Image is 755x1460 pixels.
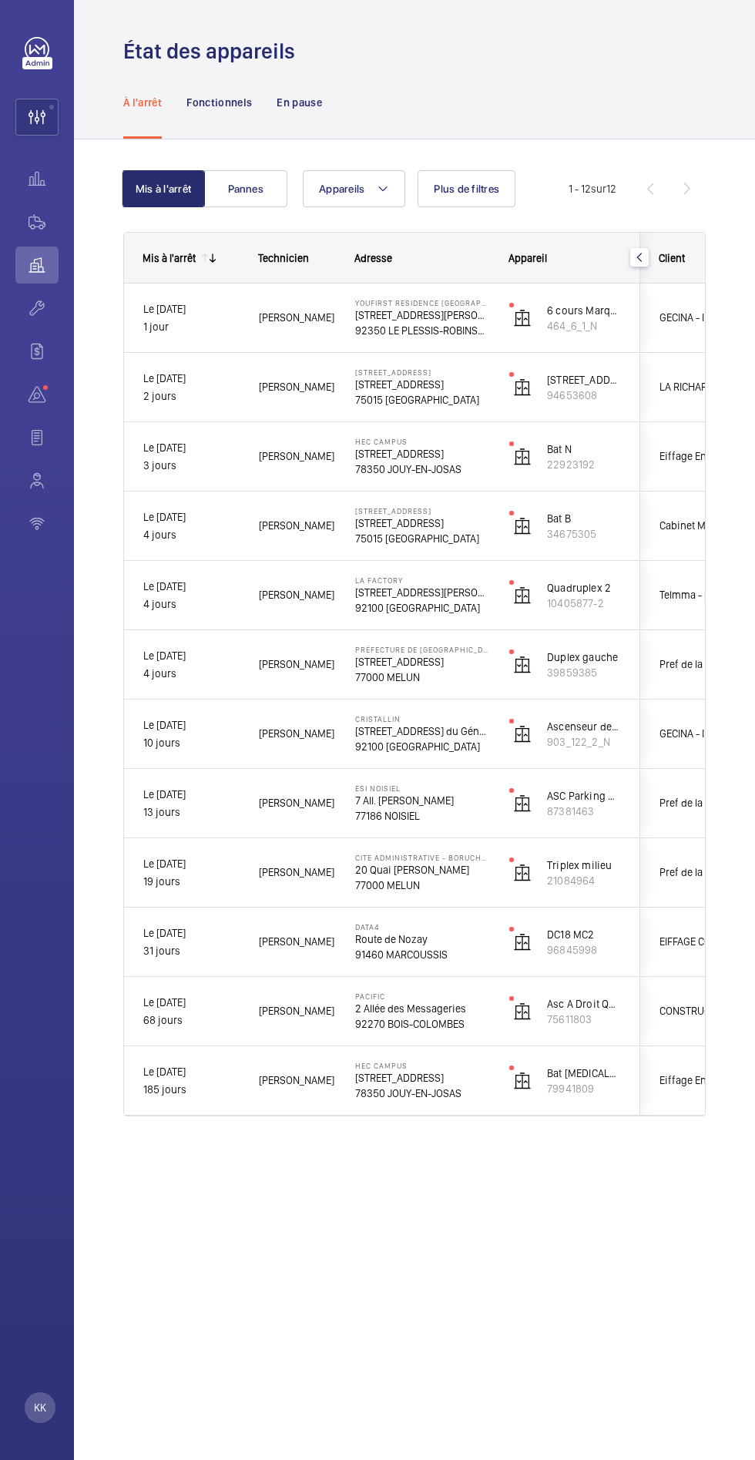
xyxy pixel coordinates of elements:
p: [STREET_ADDRESS][PERSON_NAME] [355,307,489,323]
p: 4 jours [143,596,239,613]
span: [PERSON_NAME] [259,309,335,327]
p: 10405877-2 [547,596,621,611]
p: Triplex milieu [547,858,621,873]
p: Le [DATE] [143,578,239,596]
span: [PERSON_NAME] [259,725,335,743]
p: 75611803 [547,1012,621,1027]
p: 92270 BOIS-COLOMBES [355,1016,489,1032]
p: Route de Nozay [355,931,489,947]
p: 87381463 [547,804,621,819]
p: Le [DATE] [143,786,239,804]
p: 2 jours [143,388,239,405]
p: 7 All. [PERSON_NAME] [355,793,489,808]
button: Pannes [204,170,287,207]
p: 78350 JOUY-EN-JOSAS [355,1086,489,1101]
img: elevator.svg [513,656,532,674]
button: Mis à l'arrêt [122,170,205,207]
p: 92100 [GEOGRAPHIC_DATA] [355,600,489,616]
p: À l'arrêt [123,95,162,110]
p: 4 jours [143,526,239,544]
p: 21084964 [547,873,621,888]
p: 22923192 [547,457,621,472]
p: La Factory [355,576,489,585]
button: Plus de filtres [418,170,515,207]
span: [PERSON_NAME] [259,378,335,396]
p: 903_122_2_N [547,734,621,750]
span: [PERSON_NAME] [259,586,335,604]
p: HEC CAMPUS [355,437,489,446]
p: 10 jours [143,734,239,752]
p: 94653608 [547,388,621,403]
img: elevator.svg [513,725,532,743]
p: 13 jours [143,804,239,821]
p: Cite Administrative - BORUCHOWITS [355,853,489,862]
p: 464_6_1_N [547,318,621,334]
span: [PERSON_NAME] [259,1072,335,1089]
p: Ascenseur de charge [547,719,621,734]
p: Le [DATE] [143,925,239,942]
p: 1 jour [143,318,239,336]
p: Le [DATE] [143,370,239,388]
p: 68 jours [143,1012,239,1029]
p: [STREET_ADDRESS] [355,1070,489,1086]
p: [STREET_ADDRESS] [355,654,489,670]
img: elevator.svg [513,378,532,397]
p: [STREET_ADDRESS] [355,446,489,461]
p: [STREET_ADDRESS][PERSON_NAME] [355,585,489,600]
p: ESI NOISIEL [355,784,489,793]
p: [STREET_ADDRESS] [547,372,621,388]
p: [STREET_ADDRESS] du Général [PERSON_NAME] [355,723,489,739]
p: Bat B [547,511,621,526]
span: [PERSON_NAME] [259,448,335,465]
span: [PERSON_NAME] [259,864,335,881]
img: elevator.svg [513,933,532,952]
img: elevator.svg [513,448,532,466]
p: 6 cours Marquis [547,303,621,318]
p: [STREET_ADDRESS] [355,506,489,515]
p: 77186 NOISIEL [355,808,489,824]
p: 77000 MELUN [355,878,489,893]
span: Client [659,252,685,264]
p: Le [DATE] [143,1063,239,1081]
span: sur [591,183,606,195]
div: Appareil [508,252,622,264]
p: Le [DATE] [143,647,239,665]
span: [PERSON_NAME] [259,1002,335,1020]
p: Le [DATE] [143,300,239,318]
img: elevator.svg [513,586,532,605]
p: En pause [277,95,322,110]
p: Asc A Droit Quadruplex [547,996,621,1012]
img: elevator.svg [513,309,532,327]
p: Bat [MEDICAL_DATA] [547,1066,621,1081]
img: elevator.svg [513,864,532,882]
p: [STREET_ADDRESS] [355,515,489,531]
p: Quadruplex 2 [547,580,621,596]
p: HEC CAMPUS [355,1061,489,1070]
span: [PERSON_NAME] [259,933,335,951]
p: 31 jours [143,942,239,960]
p: 79941809 [547,1081,621,1096]
p: 75015 [GEOGRAPHIC_DATA] [355,531,489,546]
p: Le [DATE] [143,855,239,873]
p: 2 Allée des Messageries [355,1001,489,1016]
p: 185 jours [143,1081,239,1099]
p: Le [DATE] [143,508,239,526]
p: 19 jours [143,873,239,891]
p: 4 jours [143,665,239,683]
span: [PERSON_NAME] [259,794,335,812]
h1: État des appareils [123,37,304,65]
p: 78350 JOUY-EN-JOSAS [355,461,489,477]
div: Mis à l'arrêt [143,252,196,264]
p: 91460 MARCOUSSIS [355,947,489,962]
p: Le [DATE] [143,994,239,1012]
p: Le [DATE] [143,439,239,457]
p: ASC Parking Droit - 2401447 [547,788,621,804]
p: 39859385 [547,665,621,680]
img: elevator.svg [513,794,532,813]
p: 20 Quai [PERSON_NAME] [355,862,489,878]
p: 75015 [GEOGRAPHIC_DATA] [355,392,489,408]
p: Fonctionnels [186,95,252,110]
img: elevator.svg [513,1002,532,1021]
p: 92350 LE PLESSIS-ROBINSON [355,323,489,338]
p: 34675305 [547,526,621,542]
